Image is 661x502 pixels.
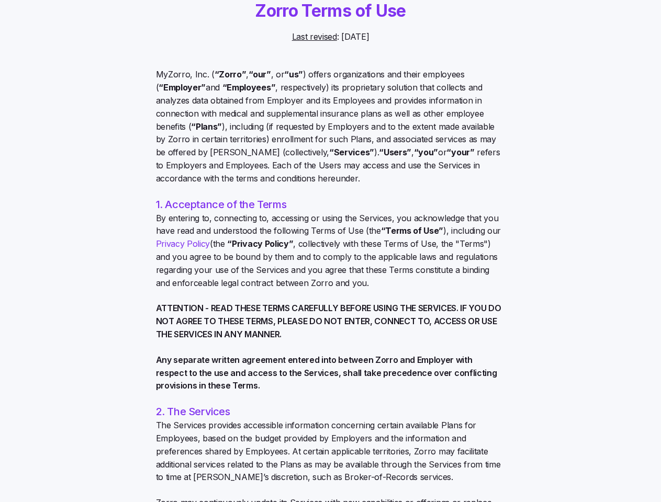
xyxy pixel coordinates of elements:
[379,147,411,157] b: “Users”
[156,353,506,392] span: Any separate written agreement entered into between Zorro and Employer with respect to the use an...
[159,82,206,93] b: “Employer”
[329,147,374,157] b: “Services”
[284,69,303,79] b: “us”
[156,302,506,340] span: ATTENTION - READ THESE TERMS CAREFULLY BEFORE USING THE SERVICES. IF YOU DO NOT AGREE TO THESE TE...
[156,198,506,212] h2: 1. Acceptance of the Terms
[446,147,474,157] b: “your”
[292,30,369,43] span: : [DATE]
[414,147,438,157] b: “you”
[381,225,444,236] b: “Terms of Use”
[156,405,506,419] h2: 2. The Services
[222,82,275,93] b: “Employees”
[191,121,222,132] b: “Plans”
[292,31,337,42] u: Last revised
[215,69,247,79] b: “Zorro”
[156,238,210,249] a: Privacy Policy
[156,419,506,484] span: The Services provides accessible information concerning certain available Plans for Employees, ba...
[156,68,506,185] span: MyZorro, Inc. ( , , or ) offers organizations and their employees ( and , respectively) its propr...
[227,238,293,249] b: “Privacy Policy”
[249,69,271,79] b: “our”
[156,212,506,290] span: By entering to, connecting to, accessing or using the Services, you acknowledge that you have rea...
